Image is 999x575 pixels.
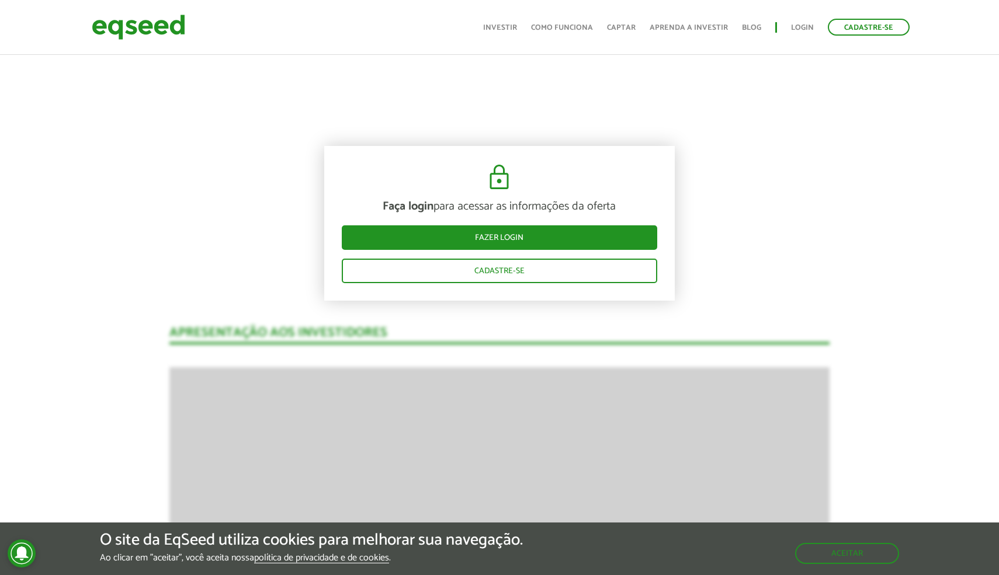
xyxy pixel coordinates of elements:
[383,197,433,216] strong: Faça login
[100,531,523,549] h5: O site da EqSeed utiliza cookies para melhorar sua navegação.
[100,552,523,563] p: Ao clicar em "aceitar", você aceita nossa .
[483,24,517,32] a: Investir
[828,19,910,36] a: Cadastre-se
[342,259,657,283] a: Cadastre-se
[254,553,389,563] a: política de privacidade e de cookies
[791,24,814,32] a: Login
[742,24,761,32] a: Blog
[485,163,514,191] img: cadeado.svg
[650,24,728,32] a: Aprenda a investir
[531,24,593,32] a: Como funciona
[342,225,657,250] a: Fazer login
[795,543,899,564] button: Aceitar
[607,24,636,32] a: Captar
[342,200,657,214] p: para acessar as informações da oferta
[92,12,185,43] img: EqSeed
